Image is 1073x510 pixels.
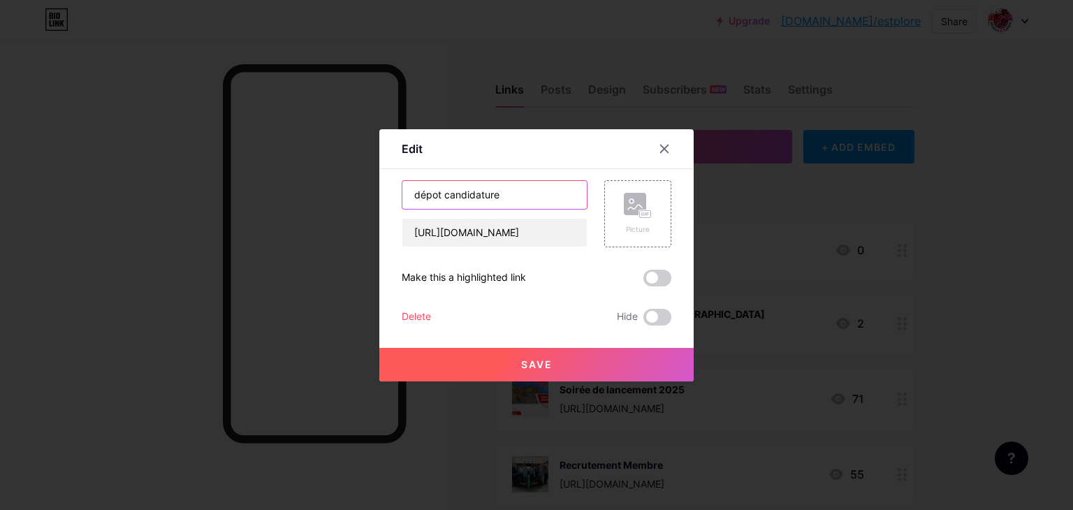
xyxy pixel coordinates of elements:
input: Title [402,181,587,209]
input: URL [402,219,587,247]
div: Delete [402,309,431,326]
div: Make this a highlighted link [402,270,526,286]
span: Hide [617,309,638,326]
div: Picture [624,224,652,235]
button: Save [379,348,694,381]
span: Save [521,358,553,370]
div: Edit [402,140,423,157]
